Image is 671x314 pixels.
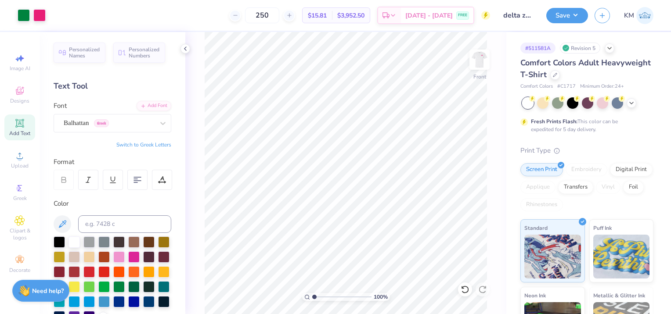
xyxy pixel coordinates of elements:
div: Rhinestones [520,198,563,211]
input: e.g. 7428 c [78,215,171,233]
span: Add Text [9,130,30,137]
div: Applique [520,181,556,194]
span: $3,952.50 [337,11,364,20]
span: Comfort Colors Adult Heavyweight T-Shirt [520,57,651,80]
a: KM [624,7,653,24]
div: Front [473,73,486,81]
span: Neon Ink [524,291,546,300]
div: Digital Print [610,163,653,176]
div: This color can be expedited for 5 day delivery. [531,118,639,133]
span: [DATE] - [DATE] [405,11,453,20]
div: Text Tool [54,80,171,92]
img: Kylia Mease [636,7,653,24]
span: $15.81 [308,11,327,20]
span: FREE [458,12,467,18]
button: Save [546,8,588,23]
button: Switch to Greek Letters [116,141,171,148]
div: Revision 5 [560,43,600,54]
span: # C1717 [557,83,576,90]
span: Decorate [9,267,30,274]
span: Standard [524,223,548,232]
div: Transfers [558,181,593,194]
span: Designs [10,97,29,104]
input: Untitled Design [497,7,540,24]
img: Puff Ink [593,235,650,278]
strong: Fresh Prints Flash: [531,118,577,125]
span: Personalized Names [69,46,100,59]
div: Vinyl [596,181,620,194]
img: Standard [524,235,581,278]
span: Comfort Colors [520,83,553,90]
div: # 511581A [520,43,556,54]
span: Upload [11,162,29,169]
div: Screen Print [520,163,563,176]
div: Foil [623,181,644,194]
span: Minimum Order: 24 + [580,83,624,90]
div: Color [54,199,171,209]
span: Personalized Numbers [129,46,160,59]
div: Format [54,157,172,167]
span: Puff Ink [593,223,612,232]
div: Print Type [520,146,653,156]
span: Image AI [10,65,30,72]
div: Embroidery [566,163,607,176]
label: Font [54,101,67,111]
span: Greek [13,195,27,202]
span: KM [624,11,634,21]
div: Add Font [137,101,171,111]
span: Clipart & logos [4,227,35,241]
span: Metallic & Glitter Ink [593,291,645,300]
strong: Need help? [32,287,64,295]
input: – – [245,7,279,23]
span: 100 % [374,293,388,301]
img: Front [471,51,488,68]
